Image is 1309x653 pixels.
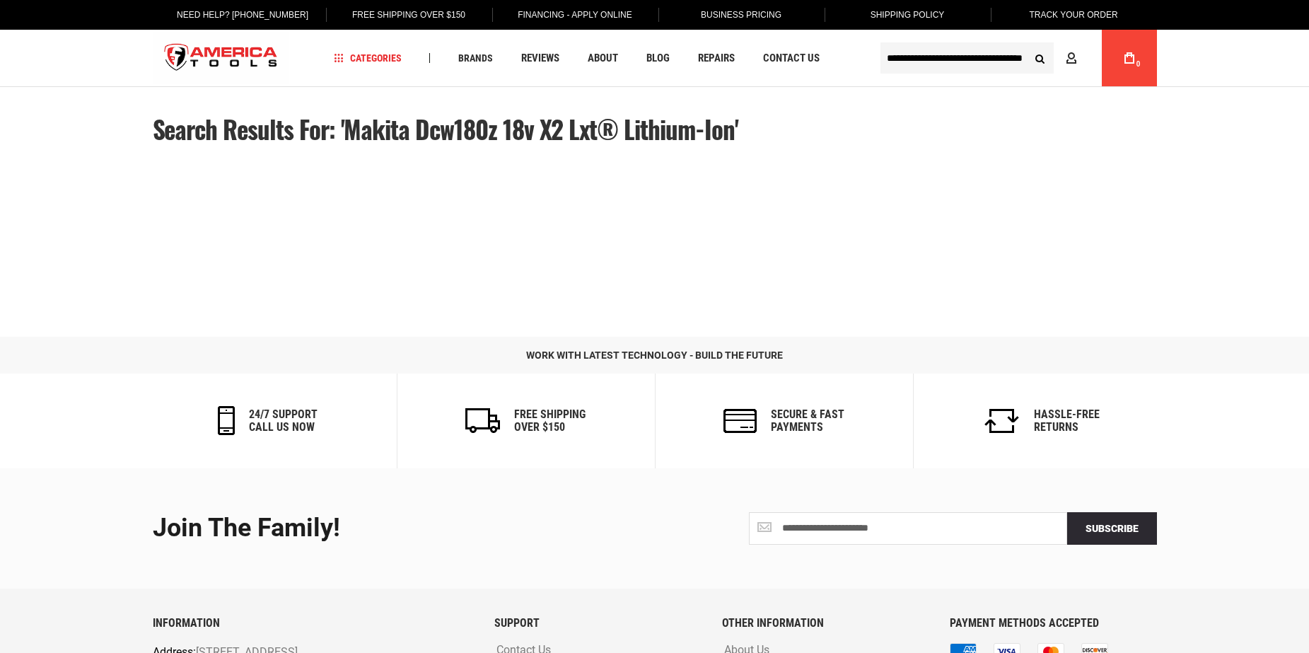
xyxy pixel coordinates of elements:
a: Blog [640,49,676,68]
img: America Tools [153,32,290,85]
span: Reviews [521,53,559,64]
span: Shipping Policy [871,10,945,20]
span: About [588,53,618,64]
span: 0 [1136,60,1141,68]
span: Subscribe [1086,523,1139,534]
span: Search results for: 'makita dcw180z 18v x2 lxt® lithium-ion' [153,110,738,147]
h6: PAYMENT METHODS ACCEPTED [950,617,1156,630]
a: About [581,49,624,68]
a: store logo [153,32,290,85]
a: Reviews [515,49,566,68]
a: Categories [327,49,408,68]
h6: 24/7 support call us now [249,408,318,433]
div: Join the Family! [153,514,644,543]
a: Contact Us [757,49,826,68]
a: Repairs [692,49,741,68]
span: Blog [646,53,670,64]
h6: OTHER INFORMATION [722,617,929,630]
h6: Hassle-Free Returns [1034,408,1100,433]
span: Contact Us [763,53,820,64]
span: Repairs [698,53,735,64]
h6: INFORMATION [153,617,473,630]
h6: secure & fast payments [771,408,844,433]
a: 0 [1116,30,1143,86]
span: Categories [334,53,402,63]
button: Subscribe [1067,512,1157,545]
span: Brands [458,53,493,63]
h6: Free Shipping Over $150 [514,408,586,433]
button: Search [1027,45,1054,71]
h6: SUPPORT [494,617,701,630]
a: Brands [452,49,499,68]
